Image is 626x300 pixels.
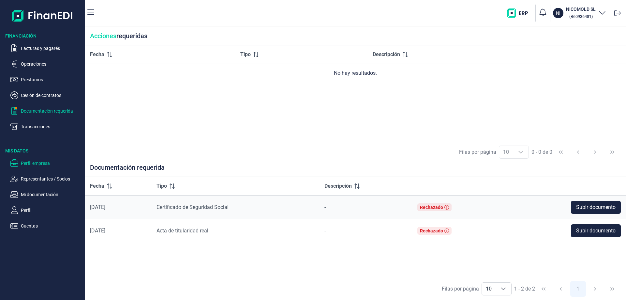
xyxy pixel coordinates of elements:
button: Page 1 [570,281,586,297]
span: Fecha [90,182,104,190]
span: Fecha [90,51,104,58]
button: Documentación requerida [10,107,82,115]
button: Transacciones [10,123,82,131]
button: Subir documento [571,201,621,214]
img: erp [507,8,533,18]
span: - [324,228,326,234]
div: No hay resultados. [90,69,621,77]
button: Next Page [587,144,603,160]
p: Perfil empresa [21,159,82,167]
div: Rechazado [420,228,443,233]
div: requeridas [85,27,626,45]
span: 1 - 2 de 2 [514,286,535,292]
span: Descripción [324,182,352,190]
span: Tipo [240,51,251,58]
button: Next Page [587,281,603,297]
span: 10 [482,283,496,295]
p: Préstamos [21,76,82,84]
button: Previous Page [570,144,586,160]
span: Tipo [156,182,167,190]
span: 0 - 0 de 0 [531,150,552,155]
div: Choose [496,283,511,295]
p: Cuentas [21,222,82,230]
button: Préstamos [10,76,82,84]
span: - [324,204,326,210]
span: Certificado de Seguridad Social [156,204,229,210]
img: Logo de aplicación [12,5,73,26]
p: Operaciones [21,60,82,68]
button: Cesión de contratos [10,91,82,99]
h3: NICOMOLD SL [566,6,596,12]
div: Choose [513,146,529,158]
span: Descripción [373,51,400,58]
button: Previous Page [553,281,569,297]
button: Operaciones [10,60,82,68]
button: First Page [553,144,569,160]
button: Subir documento [571,224,621,237]
span: Acciones [90,32,116,40]
div: Rechazado [420,205,443,210]
p: Facturas y pagarés [21,44,82,52]
span: Subir documento [576,203,616,211]
p: Mi documentación [21,191,82,198]
button: Perfil empresa [10,159,82,167]
p: Perfil [21,206,82,214]
p: Representantes / Socios [21,175,82,183]
div: Filas por página [459,148,496,156]
small: Copiar cif [569,14,593,19]
button: Cuentas [10,222,82,230]
p: Documentación requerida [21,107,82,115]
button: NINICOMOLD SL (B60936481) [553,6,606,20]
p: Cesión de contratos [21,91,82,99]
button: Facturas y pagarés [10,44,82,52]
button: Last Page [604,144,620,160]
button: Perfil [10,206,82,214]
span: Subir documento [576,227,616,235]
button: First Page [536,281,551,297]
button: Last Page [604,281,620,297]
div: Documentación requerida [85,164,626,177]
div: Filas por página [442,285,479,293]
button: Mi documentación [10,191,82,198]
div: [DATE] [90,204,146,211]
p: Transacciones [21,123,82,131]
div: [DATE] [90,228,146,234]
p: NI [556,10,560,16]
span: Acta de titularidad real [156,228,208,234]
button: Representantes / Socios [10,175,82,183]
